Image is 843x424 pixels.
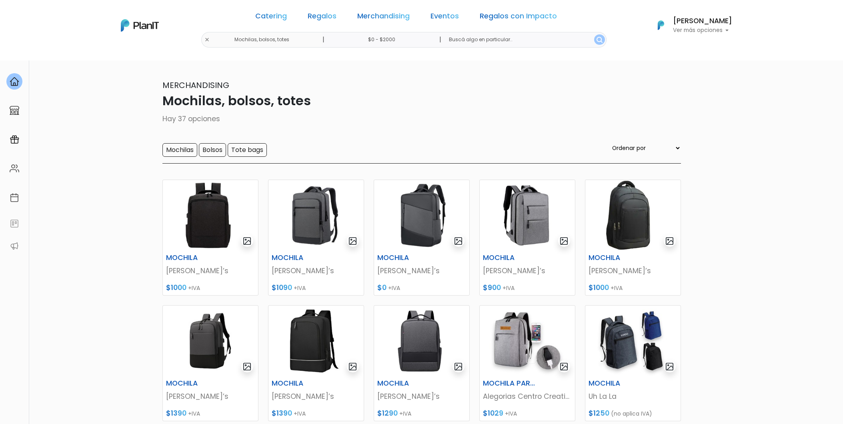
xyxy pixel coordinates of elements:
[348,362,357,371] img: gallery-light
[242,236,252,246] img: gallery-light
[10,106,19,115] img: marketplace-4ceaa7011d94191e9ded77b95e3339b90024bf715f7c57f8cf31f2d8c509eaba.svg
[480,306,575,376] img: thumb_image__copia___copia___copia___copia___copia___copia___copia___copia___copia_-Photoroom__18...
[161,379,227,388] h6: MOCHILA
[374,180,470,296] a: gallery-light MOCHILA [PERSON_NAME]’s $0 +IVA
[163,306,258,376] img: thumb_image__copia___copia___copia___copia___copia___copia___copia___copia___copia___copia___copi...
[597,37,603,43] img: search_button-432b6d5273f82d61273b3651a40e1bd1b912527efae98b1b7a1b2c0702e16a8d.svg
[589,408,609,418] span: $1250
[188,284,200,292] span: +IVA
[673,18,732,25] h6: [PERSON_NAME]
[584,379,649,388] h6: MOCHILA
[479,305,575,421] a: gallery-light MOCHILA PARA LAPTOP Alegorias Centro Creativo $1029 +IVA
[503,284,515,292] span: +IVA
[272,391,360,402] p: [PERSON_NAME]’s
[166,391,255,402] p: [PERSON_NAME]’s
[272,408,292,418] span: $1390
[665,236,674,246] img: gallery-light
[10,241,19,251] img: partners-52edf745621dab592f3b2c58e3bca9d71375a7ef29c3b500c9f145b62cc070d4.svg
[454,236,463,246] img: gallery-light
[166,266,255,276] p: [PERSON_NAME]’s
[357,13,410,22] a: Merchandising
[589,266,677,276] p: [PERSON_NAME]’s
[559,362,569,371] img: gallery-light
[478,379,544,388] h6: MOCHILA PARA LAPTOP
[272,266,360,276] p: [PERSON_NAME]’s
[166,283,186,292] span: $1000
[673,28,732,33] p: Ver más opciones
[10,164,19,173] img: people-662611757002400ad9ed0e3c099ab2801c6687ba6c219adb57efc949bc21e19d.svg
[10,193,19,202] img: calendar-87d922413cdce8b2cf7b7f5f62616a5cf9e4887200fb71536465627b3292af00.svg
[480,180,575,250] img: thumb_image__copia___copia___copia___copia___copia___copia___copia___copia___copia___copia___copi...
[589,391,677,402] p: Uh La La
[204,37,210,42] img: close-6986928ebcb1d6c9903e3b54e860dbc4d054630f23adef3a32610726dff6a82b.svg
[267,254,332,262] h6: MOCHILA
[454,362,463,371] img: gallery-light
[268,305,364,421] a: gallery-light MOCHILA [PERSON_NAME]’s $1390 +IVA
[372,254,438,262] h6: MOCHILA
[377,391,466,402] p: [PERSON_NAME]’s
[388,284,400,292] span: +IVA
[399,410,411,418] span: +IVA
[665,362,674,371] img: gallery-light
[478,254,544,262] h6: MOCHILA
[166,408,186,418] span: $1390
[483,391,572,402] p: Alegorias Centro Creativo
[188,410,200,418] span: +IVA
[162,180,258,296] a: gallery-light MOCHILA [PERSON_NAME]’s $1000 +IVA
[483,408,503,418] span: $1029
[10,77,19,86] img: home-e721727adea9d79c4d83392d1f703f7f8bce08238fde08b1acbfd93340b81755.svg
[480,13,557,22] a: Regalos con Impacto
[505,410,517,418] span: +IVA
[242,362,252,371] img: gallery-light
[374,305,470,421] a: gallery-light MOCHILA [PERSON_NAME]’s $1290 +IVA
[10,135,19,144] img: campaigns-02234683943229c281be62815700db0a1741e53638e28bf9629b52c665b00959.svg
[585,180,681,250] img: thumb_image__copia___copia___copia___copia___copia___copia___copia___copia___copia___copia___copi...
[163,180,258,250] img: thumb_image__copia___copia___copia___copia___copia___copia___copia___copia___copia___copia___copi...
[443,32,606,48] input: Buscá algo en particular..
[374,180,469,250] img: thumb_image__copia___copia___copia___copia___copia___copia___copia___copia___copia___copia___copi...
[255,13,287,22] a: Catering
[162,143,197,157] input: Mochilas
[162,114,681,124] p: Hay 37 opciones
[372,379,438,388] h6: MOCHILA
[161,254,227,262] h6: MOCHILA
[647,15,732,36] button: PlanIt Logo [PERSON_NAME] Ver más opciones
[308,13,336,22] a: Regalos
[322,35,324,44] p: |
[479,180,575,296] a: gallery-light MOCHILA [PERSON_NAME]’s $900 +IVA
[272,283,292,292] span: $1090
[121,19,159,32] img: PlanIt Logo
[377,266,466,276] p: [PERSON_NAME]’s
[585,180,681,296] a: gallery-light MOCHILA [PERSON_NAME]’s $1000 +IVA
[268,306,364,376] img: thumb_image__copia___copia___copia___copia___copia___copia___copia___copia___copia___copia___copi...
[374,306,469,376] img: thumb_image__copia___copia___copia___copia___copia___copia___copia___copia___copia___copia___copi...
[294,410,306,418] span: +IVA
[377,408,398,418] span: $1290
[439,35,441,44] p: |
[377,283,386,292] span: $0
[585,306,681,376] img: thumb_image__copia___copia___copia___copia___copia___copia___copia___copia___copia_-Photoroom__6_...
[559,236,569,246] img: gallery-light
[589,283,609,292] span: $1000
[611,284,623,292] span: +IVA
[483,266,572,276] p: [PERSON_NAME]’s
[162,91,681,110] p: Mochilas, bolsos, totes
[483,283,501,292] span: $900
[431,13,459,22] a: Eventos
[294,284,306,292] span: +IVA
[268,180,364,250] img: thumb_image__copia___copia___copia___copia___copia___copia___copia___copia___copia___copia___copi...
[162,305,258,421] a: gallery-light MOCHILA [PERSON_NAME]’s $1390 +IVA
[348,236,357,246] img: gallery-light
[199,143,226,157] input: Bolsos
[584,254,649,262] h6: MOCHILA
[611,410,652,418] span: (no aplica IVA)
[267,379,332,388] h6: MOCHILA
[228,143,267,157] input: Tote bags
[162,79,681,91] p: Merchandising
[268,180,364,296] a: gallery-light MOCHILA [PERSON_NAME]’s $1090 +IVA
[652,16,670,34] img: PlanIt Logo
[10,219,19,228] img: feedback-78b5a0c8f98aac82b08bfc38622c3050aee476f2c9584af64705fc4e61158814.svg
[585,305,681,421] a: gallery-light MOCHILA Uh La La $1250 (no aplica IVA)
